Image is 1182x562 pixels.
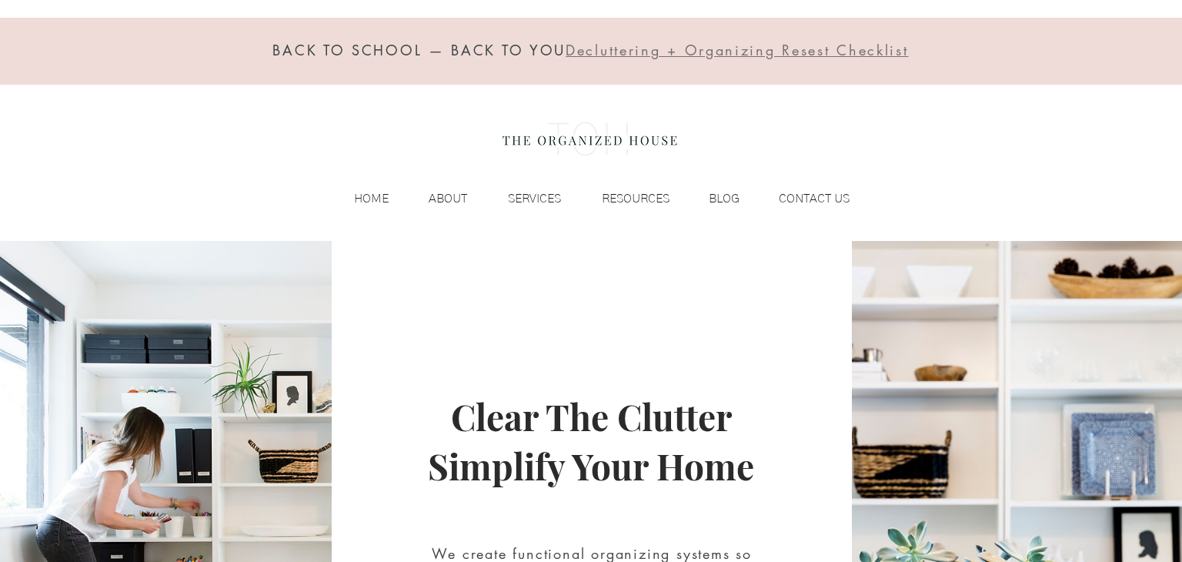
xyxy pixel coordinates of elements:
[771,187,857,210] p: CONTACT US
[346,187,396,210] p: HOME
[569,187,677,210] a: RESOURCES
[566,45,908,59] a: Decluttering + Organizing Resest Checklist
[396,187,475,210] a: ABOUT
[272,41,566,59] span: BACK TO SCHOOL — BACK TO YOU
[677,187,747,210] a: BLOG
[594,187,677,210] p: RESOURCES
[322,187,857,210] nav: Site
[428,393,754,490] span: Clear The Clutter Simplify Your Home
[322,187,396,210] a: HOME
[747,187,857,210] a: CONTACT US
[496,109,684,170] img: the organized house
[701,187,747,210] p: BLOG
[500,187,569,210] p: SERVICES
[475,187,569,210] a: SERVICES
[566,41,908,59] span: Decluttering + Organizing Resest Checklist
[421,187,475,210] p: ABOUT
